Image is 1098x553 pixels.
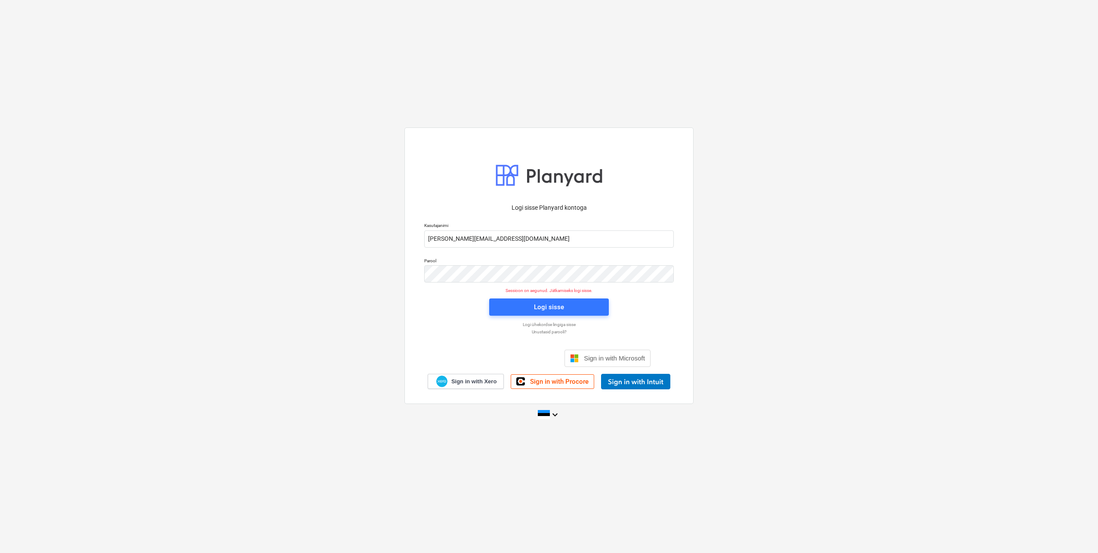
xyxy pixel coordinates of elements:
[584,354,645,362] span: Sign in with Microsoft
[420,329,678,335] a: Unustasid parooli?
[419,288,679,293] p: Sessioon on aegunud. Jätkamiseks logi sisse.
[489,298,609,316] button: Logi sisse
[451,378,497,385] span: Sign in with Xero
[436,376,447,387] img: Xero logo
[424,258,674,265] p: Parool
[534,301,564,313] div: Logi sisse
[424,203,674,212] p: Logi sisse Planyard kontoga
[428,374,504,389] a: Sign in with Xero
[511,374,594,389] a: Sign in with Procore
[530,378,589,385] span: Sign in with Procore
[550,410,560,420] i: keyboard_arrow_down
[570,354,579,363] img: Microsoft logo
[424,230,674,248] input: Kasutajanimi
[443,349,562,368] iframe: Sisselogimine Google'i nupu abil
[420,322,678,327] a: Logi ühekordse lingiga sisse
[424,223,674,230] p: Kasutajanimi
